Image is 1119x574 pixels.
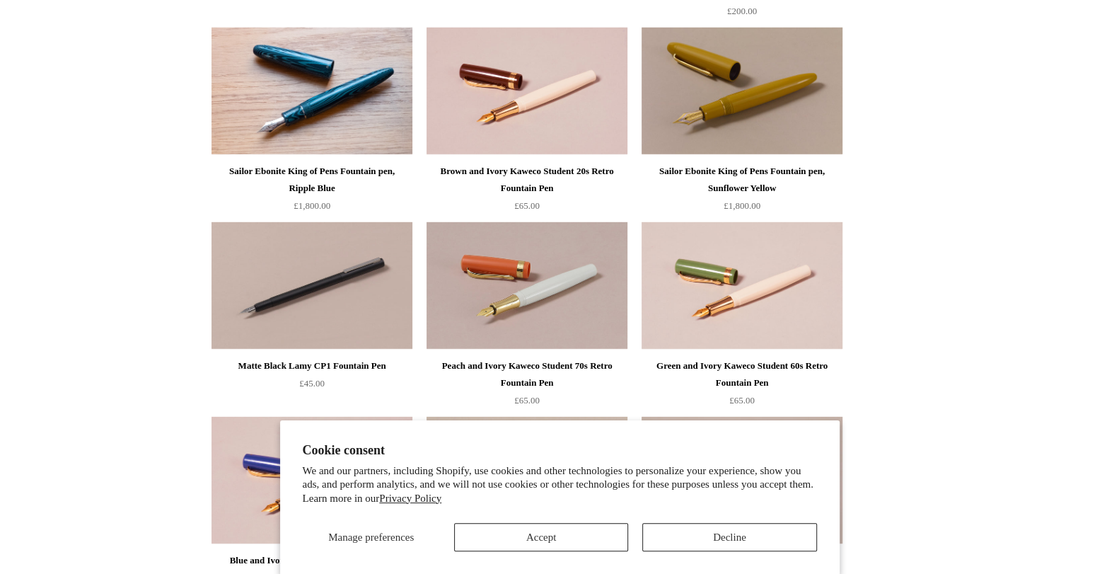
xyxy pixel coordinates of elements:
a: Sailor Ebonite King of Pens Fountain pen, Sunflower Yellow £1,800.00 [642,163,842,221]
img: Sailor Ebonite King of Pens Fountain pen, Sunflower Yellow [642,28,842,155]
button: Accept [454,523,628,551]
span: £65.00 [514,395,540,406]
button: Manage preferences [303,523,440,551]
div: Peach and Ivory Kaweco Student 70s Retro Fountain Pen [430,357,624,391]
a: Brown and Ivory Kaweco Student 20s Retro Fountain Pen £65.00 [427,163,627,221]
img: Pilot Grance Fountain Pen [642,417,842,544]
a: Privacy Policy [379,493,441,504]
p: We and our partners, including Shopify, use cookies and other technologies to personalize your ex... [303,464,817,506]
span: £45.00 [299,378,325,389]
a: Kaweco Special Edition Art Sport Fountain Pen, Terrazzo Kaweco Special Edition Art Sport Fountain... [427,417,627,544]
h2: Cookie consent [303,443,817,458]
a: Sailor Ebonite King of Pens Fountain pen, Sunflower Yellow Sailor Ebonite King of Pens Fountain p... [642,28,842,155]
span: £200.00 [727,6,757,16]
a: Brown and Ivory Kaweco Student 20s Retro Fountain Pen Brown and Ivory Kaweco Student 20s Retro Fo... [427,28,627,155]
a: Peach and Ivory Kaweco Student 70s Retro Fountain Pen Peach and Ivory Kaweco Student 70s Retro Fo... [427,222,627,350]
button: Decline [642,523,816,551]
span: Manage preferences [328,532,414,543]
a: Green and Ivory Kaweco Student 60s Retro Fountain Pen Green and Ivory Kaweco Student 60s Retro Fo... [642,222,842,350]
div: Green and Ivory Kaweco Student 60s Retro Fountain Pen [645,357,839,391]
div: Brown and Ivory Kaweco Student 20s Retro Fountain Pen [430,163,624,197]
img: Sailor Ebonite King of Pens Fountain pen, Ripple Blue [211,28,412,155]
a: Sailor Ebonite King of Pens Fountain pen, Ripple Blue Sailor Ebonite King of Pens Fountain pen, R... [211,28,412,155]
span: £65.00 [729,395,755,406]
a: Blue and Ivory Kaweco Student 50s Retro Fountain Pen Blue and Ivory Kaweco Student 50s Retro Foun... [211,417,412,544]
img: Brown and Ivory Kaweco Student 20s Retro Fountain Pen [427,28,627,155]
img: Green and Ivory Kaweco Student 60s Retro Fountain Pen [642,222,842,350]
img: Blue and Ivory Kaweco Student 50s Retro Fountain Pen [211,417,412,544]
div: Sailor Ebonite King of Pens Fountain pen, Sunflower Yellow [645,163,839,197]
img: Matte Black Lamy CP1 Fountain Pen [211,222,412,350]
a: Matte Black Lamy CP1 Fountain Pen Matte Black Lamy CP1 Fountain Pen [211,222,412,350]
img: Peach and Ivory Kaweco Student 70s Retro Fountain Pen [427,222,627,350]
a: Pilot Grance Fountain Pen Pilot Grance Fountain Pen [642,417,842,544]
a: Peach and Ivory Kaweco Student 70s Retro Fountain Pen £65.00 [427,357,627,415]
a: Matte Black Lamy CP1 Fountain Pen £45.00 [211,357,412,415]
a: Green and Ivory Kaweco Student 60s Retro Fountain Pen £65.00 [642,357,842,415]
div: Matte Black Lamy CP1 Fountain Pen [215,357,409,374]
div: Sailor Ebonite King of Pens Fountain pen, Ripple Blue [215,163,409,197]
span: £1,800.00 [294,200,330,211]
a: Sailor Ebonite King of Pens Fountain pen, Ripple Blue £1,800.00 [211,163,412,221]
span: £65.00 [514,200,540,211]
img: Kaweco Special Edition Art Sport Fountain Pen, Terrazzo [427,417,627,544]
span: £1,800.00 [724,200,760,211]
